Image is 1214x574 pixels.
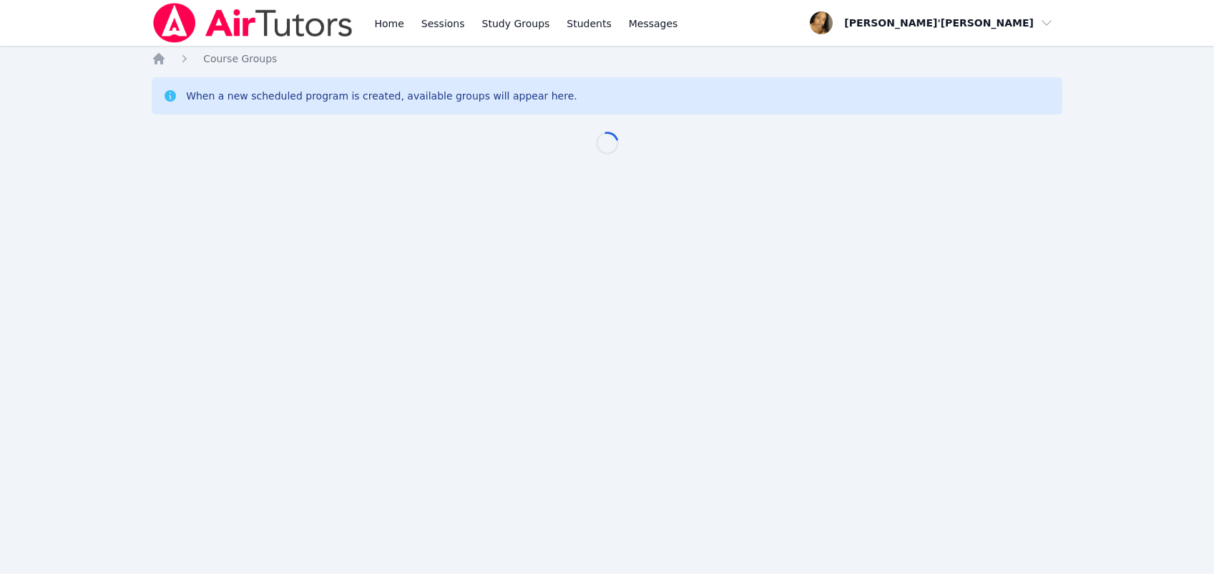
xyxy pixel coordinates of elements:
[186,89,577,103] div: When a new scheduled program is created, available groups will appear here.
[152,3,354,43] img: Air Tutors
[629,16,678,31] span: Messages
[203,53,277,64] span: Course Groups
[152,52,1062,66] nav: Breadcrumb
[203,52,277,66] a: Course Groups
